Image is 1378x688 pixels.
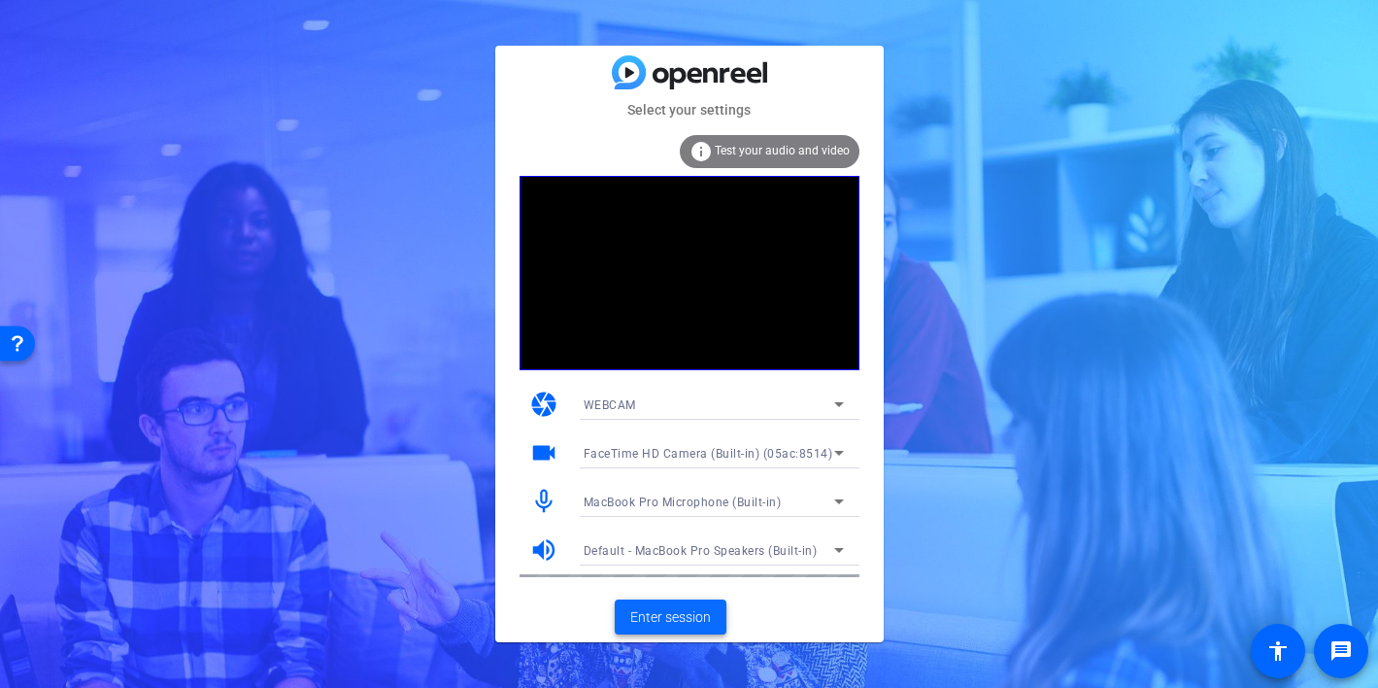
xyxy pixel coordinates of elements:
[630,607,711,628] span: Enter session
[584,398,636,412] span: WEBCAM
[689,140,713,163] mat-icon: info
[584,496,782,509] span: MacBook Pro Microphone (Built-in)
[529,438,558,467] mat-icon: videocam
[615,600,726,635] button: Enter session
[495,99,884,120] mat-card-subtitle: Select your settings
[529,535,558,565] mat-icon: volume_up
[612,55,767,89] img: blue-gradient.svg
[529,487,558,516] mat-icon: mic_none
[529,390,558,419] mat-icon: camera
[1329,639,1353,663] mat-icon: message
[1266,639,1290,663] mat-icon: accessibility
[584,447,833,461] span: FaceTime HD Camera (Built-in) (05ac:8514)
[715,144,850,157] span: Test your audio and video
[584,544,818,558] span: Default - MacBook Pro Speakers (Built-in)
